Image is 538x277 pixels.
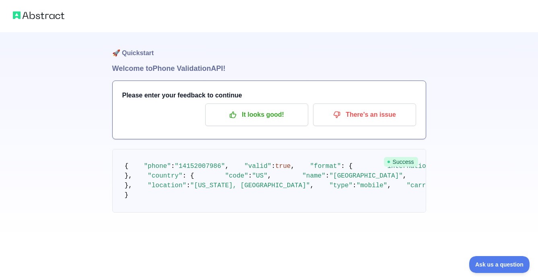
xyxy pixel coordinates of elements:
span: : [171,163,175,170]
h1: 🚀 Quickstart [112,32,426,63]
span: : [186,182,190,189]
span: "valid" [244,163,271,170]
span: "country" [148,172,182,180]
span: : { [183,172,194,180]
span: "name" [302,172,326,180]
span: "14152007986" [175,163,225,170]
span: true [275,163,291,170]
span: "US" [252,172,267,180]
button: It looks good! [205,103,308,126]
span: "[US_STATE], [GEOGRAPHIC_DATA]" [190,182,310,189]
span: , [310,182,314,189]
span: "code" [225,172,248,180]
span: "type" [329,182,352,189]
span: , [387,182,391,189]
span: , [268,172,272,180]
span: "location" [148,182,186,189]
span: : [271,163,275,170]
span: "carrier" [406,182,441,189]
h1: Welcome to Phone Validation API! [112,63,426,74]
p: It looks good! [211,108,302,122]
span: , [291,163,295,170]
span: "international" [383,163,441,170]
button: There's an issue [313,103,416,126]
span: , [403,172,407,180]
span: "phone" [144,163,171,170]
iframe: Toggle Customer Support [469,256,530,273]
span: , [225,163,229,170]
img: Abstract logo [13,10,64,21]
span: Success [384,157,418,167]
span: "[GEOGRAPHIC_DATA]" [329,172,402,180]
span: : { [341,163,352,170]
span: "format" [310,163,341,170]
span: : [352,182,357,189]
span: : [326,172,330,180]
span: { [125,163,129,170]
p: There's an issue [319,108,410,122]
h3: Please enter your feedback to continue [122,91,416,100]
span: "mobile" [357,182,388,189]
span: : [248,172,252,180]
